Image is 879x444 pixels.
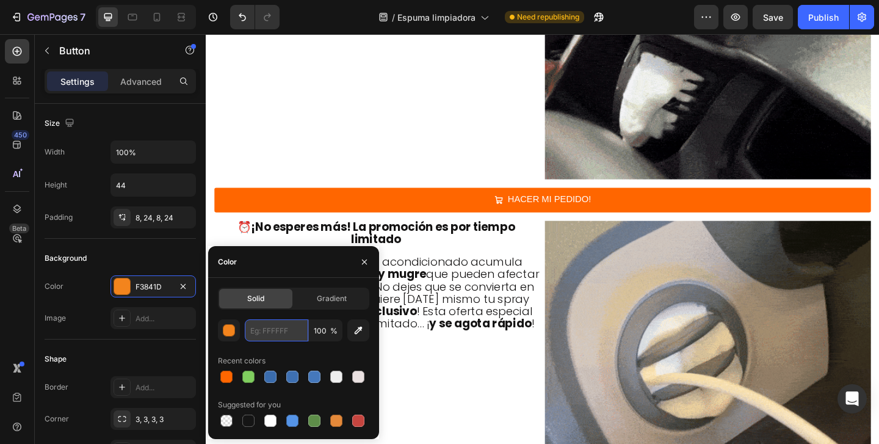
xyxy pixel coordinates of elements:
[397,11,476,24] span: Espuma limpiadora
[49,201,336,231] strong: ¡No esperes más! La promoción es por tiempo limitado
[808,11,839,24] div: Publish
[763,12,783,23] span: Save
[247,293,264,304] span: Solid
[45,281,63,292] div: Color
[837,384,867,413] div: Open Intercom Messenger
[218,257,237,267] div: Color
[45,212,73,223] div: Padding
[45,413,69,424] div: Corner
[136,382,193,393] div: Add...
[206,34,879,444] iframe: Design area
[328,171,419,189] p: HACER MI PEDIDO!
[12,130,29,140] div: 450
[59,43,163,58] p: Button
[34,201,336,231] span: ⏰
[45,147,65,158] div: Width
[5,5,91,29] button: 7
[753,5,793,29] button: Save
[136,414,193,425] div: 3, 3, 3, 3
[517,12,579,23] span: Need republishing
[218,399,281,410] div: Suggested for you
[45,115,77,132] div: Size
[99,293,230,310] strong: descuento exclusivo
[230,5,280,29] div: Undo/Redo
[35,252,240,269] strong: bacterias, malos olores y mugre
[9,224,29,233] div: Beta
[45,253,87,264] div: Background
[98,279,149,296] strong: costoso
[111,174,195,196] input: Auto
[9,167,723,194] button: <p>HACER MI PEDIDO!</p>
[392,11,395,24] span: /
[218,355,266,366] div: Recent colors
[80,10,85,24] p: 7
[136,313,193,324] div: Add...
[317,293,347,304] span: Gradient
[136,282,171,293] div: F3841D
[8,239,363,323] span: Cada día que pasa, tu aire acondicionado acumula más que pueden afectar tu salud y dañar el siste...
[798,5,849,29] button: Publish
[60,75,95,88] p: Settings
[245,319,308,341] input: Eg: FFFFFF
[45,382,68,393] div: Border
[120,75,162,88] p: Advanced
[330,326,338,337] span: %
[45,180,67,191] div: Height
[45,313,66,324] div: Image
[111,141,195,163] input: Auto
[45,354,67,365] div: Shape
[136,213,193,224] div: 8, 24, 8, 24
[243,306,354,323] strong: y se agota rápido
